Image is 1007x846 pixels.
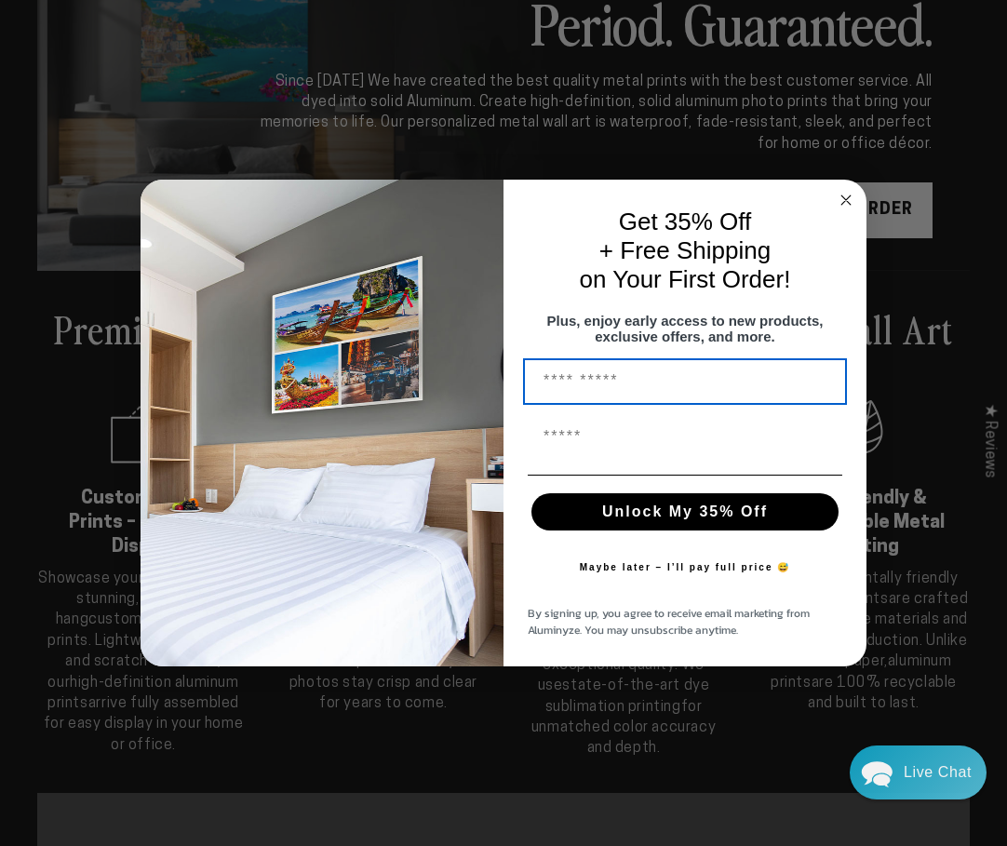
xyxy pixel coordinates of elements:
button: Close dialog [835,189,857,211]
button: Maybe later – I’ll pay full price 😅 [571,549,800,586]
span: Plus, enjoy early access to new products, exclusive offers, and more. [547,313,824,344]
span: By signing up, you agree to receive email marketing from Aluminyze. You may unsubscribe anytime. [528,605,810,638]
div: Contact Us Directly [904,745,972,799]
span: Get 35% Off [619,208,752,235]
button: Unlock My 35% Off [531,493,839,530]
img: 728e4f65-7e6c-44e2-b7d1-0292a396982f.jpeg [141,180,503,667]
img: underline [528,475,842,476]
div: Chat widget toggle [850,745,987,799]
span: on Your First Order! [580,265,791,293]
span: + Free Shipping [599,236,771,264]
